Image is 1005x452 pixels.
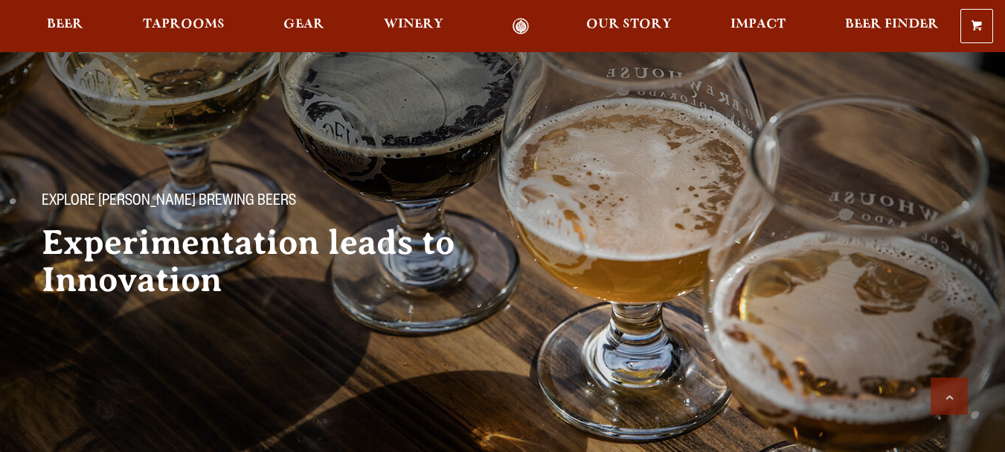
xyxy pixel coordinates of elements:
[493,18,549,35] a: Odell Home
[721,18,795,35] a: Impact
[577,18,681,35] a: Our Story
[845,19,939,31] span: Beer Finder
[42,224,506,299] h2: Experimentation leads to Innovation
[931,378,968,415] a: Scroll to top
[42,193,296,212] span: Explore [PERSON_NAME] Brewing Beers
[133,18,234,35] a: Taprooms
[835,18,948,35] a: Beer Finder
[274,18,334,35] a: Gear
[731,19,786,31] span: Impact
[283,19,324,31] span: Gear
[586,19,672,31] span: Our Story
[384,19,443,31] span: Winery
[37,18,93,35] a: Beer
[374,18,453,35] a: Winery
[47,19,83,31] span: Beer
[143,19,225,31] span: Taprooms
